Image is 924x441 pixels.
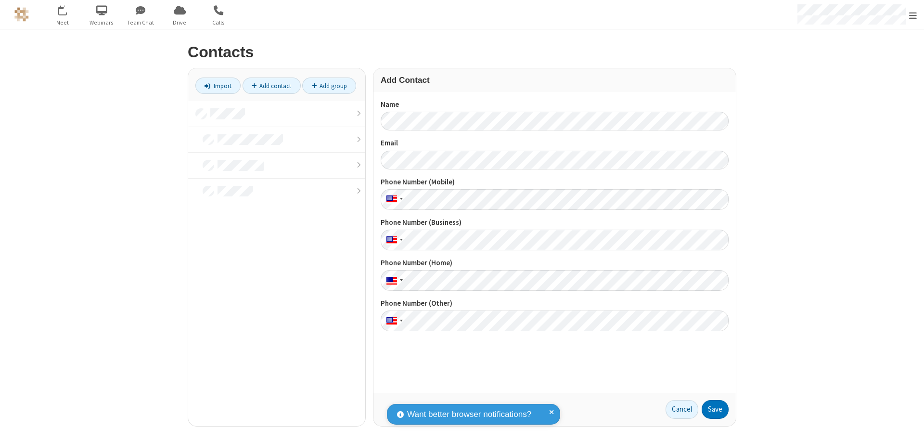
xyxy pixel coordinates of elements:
[14,7,29,22] img: QA Selenium DO NOT DELETE OR CHANGE
[123,18,159,27] span: Team Chat
[243,78,301,94] a: Add contact
[302,78,356,94] a: Add group
[407,408,531,421] span: Want better browser notifications?
[188,44,736,61] h2: Contacts
[162,18,198,27] span: Drive
[666,400,698,419] a: Cancel
[381,76,729,85] h3: Add Contact
[84,18,120,27] span: Webinars
[195,78,241,94] a: Import
[381,258,729,269] label: Phone Number (Home)
[702,400,729,419] button: Save
[201,18,237,27] span: Calls
[381,177,729,188] label: Phone Number (Mobile)
[381,99,729,110] label: Name
[64,5,72,13] div: 11
[381,138,729,149] label: Email
[381,189,406,210] div: United States: + 1
[381,217,729,228] label: Phone Number (Business)
[381,298,729,309] label: Phone Number (Other)
[45,18,81,27] span: Meet
[381,311,406,331] div: United States: + 1
[381,230,406,250] div: United States: + 1
[381,270,406,291] div: United States: + 1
